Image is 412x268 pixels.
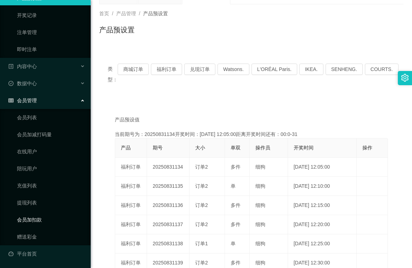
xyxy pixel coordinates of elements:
a: 赠送彩金 [17,230,85,244]
td: 细狗 [250,215,288,234]
a: 陪玩用户 [17,162,85,176]
span: 单双 [231,145,241,151]
span: 数据中心 [9,81,37,86]
a: 注单管理 [17,25,85,39]
button: 商城订单 [118,64,149,75]
td: [DATE] 12:10:00 [288,177,357,196]
div: 当前期号为：20250831134开奖时间：[DATE] 12:05:00距离开奖时间还有：00:0-31 [115,131,388,138]
td: [DATE] 12:25:00 [288,234,357,253]
i: 图标: profile [9,64,13,69]
span: 订单2 [195,164,208,170]
span: 内容中心 [9,64,37,69]
td: 细狗 [250,234,288,253]
span: 订单2 [195,183,208,189]
td: 20250831137 [147,215,190,234]
span: / [139,11,140,16]
i: 图标: table [9,98,13,103]
td: 福利订单 [115,158,147,177]
td: 福利订单 [115,215,147,234]
button: IKEA. [299,64,323,75]
span: 操作 [362,145,372,151]
span: 类型： [108,64,118,85]
span: 多件 [231,164,241,170]
a: 会员列表 [17,110,85,125]
a: 提现列表 [17,196,85,210]
span: 单 [231,241,236,246]
a: 开奖记录 [17,8,85,22]
span: 期号 [153,145,163,151]
td: 福利订单 [115,234,147,253]
a: 会员加减打码量 [17,127,85,142]
td: 细狗 [250,196,288,215]
td: 20250831138 [147,234,190,253]
span: 多件 [231,221,241,227]
button: SENHENG. [326,64,363,75]
h1: 产品预设置 [99,24,135,35]
td: 福利订单 [115,177,147,196]
td: [DATE] 12:15:00 [288,196,357,215]
td: 20250831136 [147,196,190,215]
i: 图标: setting [401,74,409,82]
span: 操作员 [255,145,270,151]
span: 多件 [231,260,241,266]
td: 20250831134 [147,158,190,177]
i: 图标: check-circle-o [9,81,13,86]
a: 即时注单 [17,42,85,56]
span: 首页 [99,11,109,16]
td: [DATE] 12:20:00 [288,215,357,234]
span: 会员管理 [9,98,37,103]
td: 福利订单 [115,196,147,215]
span: / [112,11,113,16]
td: [DATE] 12:05:00 [288,158,357,177]
span: 订单1 [195,241,208,246]
span: 产品预设值 [115,116,140,124]
span: 订单2 [195,202,208,208]
td: 细狗 [250,158,288,177]
span: 订单2 [195,260,208,266]
span: 产品 [121,145,131,151]
a: 在线用户 [17,144,85,159]
span: 订单2 [195,221,208,227]
span: 开奖时间 [294,145,314,151]
a: 充值列表 [17,179,85,193]
button: Watsons. [218,64,249,75]
td: 20250831135 [147,177,190,196]
span: 单 [231,183,236,189]
span: 大小 [195,145,205,151]
td: 细狗 [250,177,288,196]
button: L'ORÉAL Paris. [252,64,297,75]
span: 产品预设置 [143,11,168,16]
span: 多件 [231,202,241,208]
button: 福利订单 [151,64,182,75]
button: 兑现订单 [184,64,215,75]
span: 产品管理 [116,11,136,16]
a: 图标: dashboard平台首页 [9,247,85,261]
a: 会员加扣款 [17,213,85,227]
button: COURTS. [365,64,399,75]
